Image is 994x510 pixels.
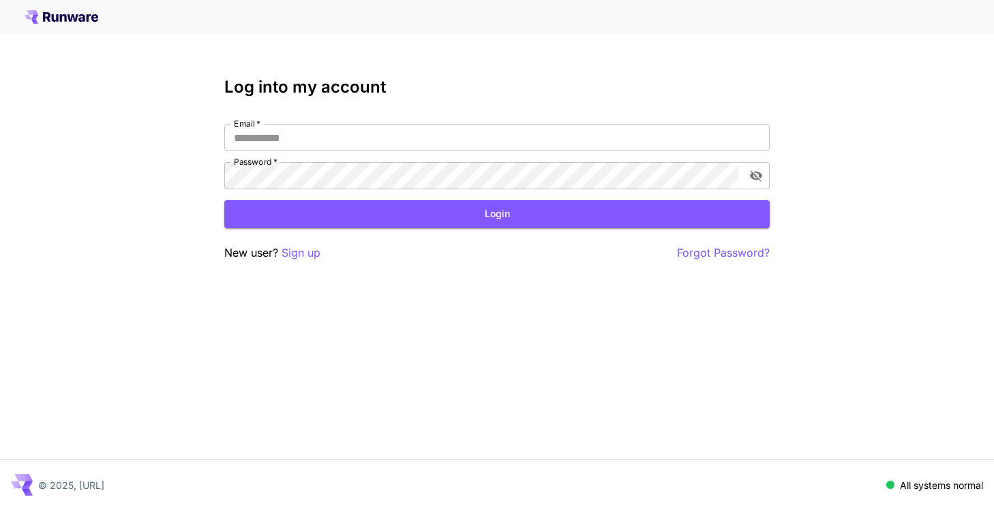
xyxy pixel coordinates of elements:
[38,478,104,492] p: © 2025, [URL]
[234,118,260,129] label: Email
[677,244,770,261] button: Forgot Password?
[224,244,320,261] p: New user?
[224,200,770,228] button: Login
[282,244,320,261] button: Sign up
[224,78,770,97] h3: Log into my account
[234,156,277,168] label: Password
[744,163,768,188] button: toggle password visibility
[900,478,983,492] p: All systems normal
